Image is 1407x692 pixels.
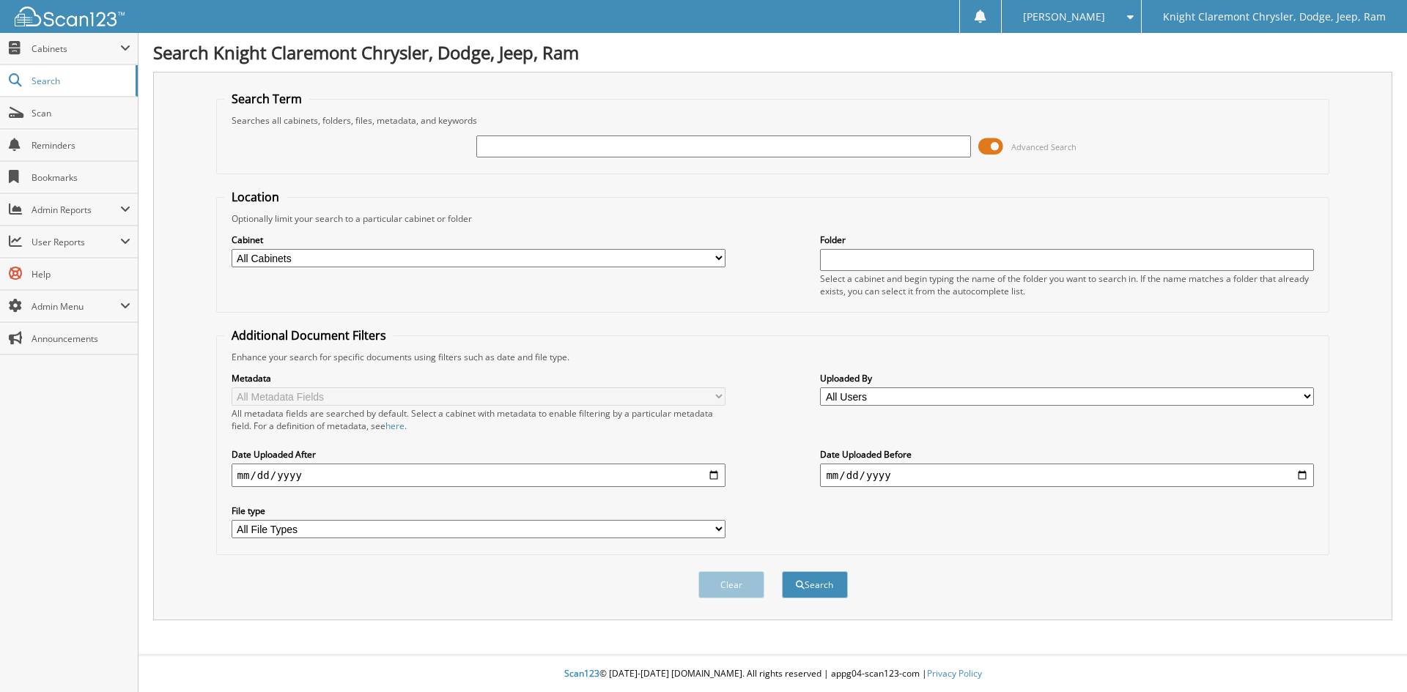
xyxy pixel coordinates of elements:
[224,327,394,343] legend: Additional Document Filters
[1023,12,1105,21] span: [PERSON_NAME]
[32,204,120,216] span: Admin Reports
[32,268,130,280] span: Help
[782,571,848,598] button: Search
[32,171,130,184] span: Bookmarks
[820,448,1314,461] label: Date Uploaded Before
[32,42,120,55] span: Cabinets
[224,351,1322,363] div: Enhance your search for specific documents using filters such as date and file type.
[232,505,725,517] label: File type
[32,107,130,119] span: Scan
[232,407,725,432] div: All metadata fields are searched by default. Select a cabinet with metadata to enable filtering b...
[224,91,309,107] legend: Search Term
[820,234,1314,246] label: Folder
[1011,141,1077,152] span: Advanced Search
[820,464,1314,487] input: end
[1163,12,1386,21] span: Knight Claremont Chrysler, Dodge, Jeep, Ram
[32,236,120,248] span: User Reports
[232,448,725,461] label: Date Uploaded After
[820,372,1314,384] label: Uploaded By
[32,300,120,313] span: Admin Menu
[15,7,125,26] img: scan123-logo-white.svg
[32,332,130,345] span: Announcements
[32,139,130,152] span: Reminders
[224,189,287,205] legend: Location
[927,667,982,680] a: Privacy Policy
[139,656,1407,692] div: © [DATE]-[DATE] [DOMAIN_NAME]. All rights reserved | appg04-scan123-com |
[153,40,1392,64] h1: Search Knight Claremont Chrysler, Dodge, Jeep, Ram
[224,212,1322,225] div: Optionally limit your search to a particular cabinet or folder
[232,372,725,384] label: Metadata
[32,75,128,87] span: Search
[385,420,405,432] a: here
[564,667,599,680] span: Scan123
[820,272,1314,297] div: Select a cabinet and begin typing the name of the folder you want to search in. If the name match...
[232,234,725,246] label: Cabinet
[698,571,764,598] button: Clear
[232,464,725,487] input: start
[224,114,1322,127] div: Searches all cabinets, folders, files, metadata, and keywords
